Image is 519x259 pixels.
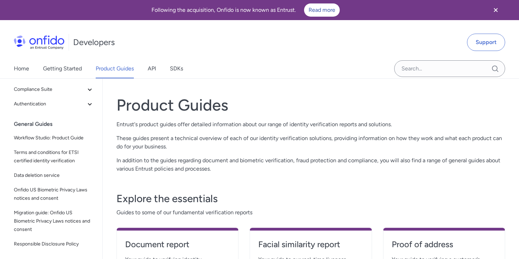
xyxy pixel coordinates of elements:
a: Facial similarity report [258,239,363,256]
a: Proof of address [392,239,496,256]
span: Responsible Disclosure Policy [14,240,94,248]
button: Close banner [483,1,509,19]
h1: Developers [73,37,115,48]
a: Onfido US Biometric Privacy Laws notices and consent [11,183,97,205]
h1: Product Guides [116,95,505,115]
p: These guides present a technical overview of each of our identity verification solutions, providi... [116,134,505,151]
span: Authentication [14,100,86,108]
div: General Guides [14,117,100,131]
input: Onfido search input field [394,60,505,77]
a: Getting Started [43,59,82,78]
span: Data deletion service [14,171,94,180]
a: Support [467,34,505,51]
a: Workflow Studio: Product Guide [11,131,97,145]
a: Responsible Disclosure Policy [11,237,97,251]
a: Terms and conditions for ETSI certified identity verification [11,146,97,168]
a: Document report [125,239,230,256]
p: In addition to the guides regarding document and biometric verification, fraud protection and com... [116,156,505,173]
a: Migration guide: Onfido US Biometric Privacy Laws notices and consent [11,206,97,236]
span: Onfido US Biometric Privacy Laws notices and consent [14,186,94,202]
div: Following the acquisition, Onfido is now known as Entrust. [8,3,483,17]
h4: Facial similarity report [258,239,363,250]
a: API [148,59,156,78]
a: Home [14,59,29,78]
a: Read more [304,3,340,17]
a: SDKs [170,59,183,78]
p: Entrust's product guides offer detailed information about our range of identity verification repo... [116,120,505,129]
button: Compliance Suite [11,83,97,96]
button: Authentication [11,97,97,111]
span: Compliance Suite [14,85,86,94]
h4: Proof of address [392,239,496,250]
span: Migration guide: Onfido US Biometric Privacy Laws notices and consent [14,209,94,234]
span: Workflow Studio: Product Guide [14,134,94,142]
svg: Close banner [492,6,500,14]
img: Onfido Logo [14,35,64,49]
a: Product Guides [96,59,134,78]
span: Guides to some of our fundamental verification reports [116,208,505,217]
h4: Document report [125,239,230,250]
span: Terms and conditions for ETSI certified identity verification [14,148,94,165]
a: Data deletion service [11,169,97,182]
h3: Explore the essentials [116,192,505,206]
